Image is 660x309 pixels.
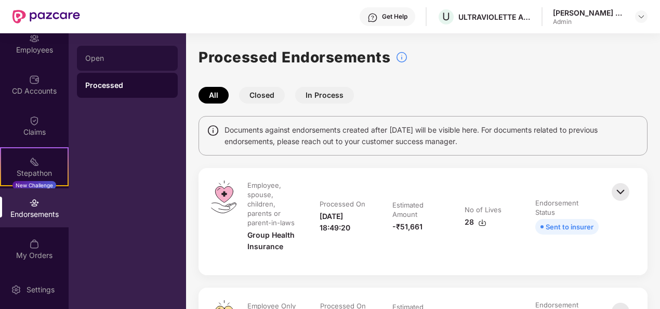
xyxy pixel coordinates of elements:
[11,285,21,295] img: svg+xml;base64,PHN2ZyBpZD0iU2V0dGluZy0yMHgyMCIgeG1sbnM9Imh0dHA6Ly93d3cudzMub3JnLzIwMDAvc3ZnIiB3aW...
[465,205,501,214] div: No of Lives
[320,211,372,234] div: [DATE] 18:49:20
[367,12,378,23] img: svg+xml;base64,PHN2ZyBpZD0iSGVscC0zMngzMiIgeG1sbnM9Imh0dHA6Ly93d3cudzMub3JnLzIwMDAvc3ZnIiB3aWR0aD...
[382,12,407,21] div: Get Help
[535,198,597,217] div: Endorsement Status
[442,10,450,23] span: U
[1,168,68,178] div: Stepathon
[199,46,390,69] h1: Processed Endorsements
[320,199,365,209] div: Processed On
[29,74,39,85] img: svg+xml;base64,PHN2ZyBpZD0iQ0RfQWNjb3VudHMiIGRhdGEtbmFtZT0iQ0QgQWNjb3VudHMiIHhtbG5zPSJodHRwOi8vd3...
[637,12,645,21] img: svg+xml;base64,PHN2ZyBpZD0iRHJvcGRvd24tMzJ4MzIiIHhtbG5zPSJodHRwOi8vd3d3LnczLm9yZy8yMDAwL3N2ZyIgd2...
[392,200,442,219] div: Estimated Amount
[199,87,229,104] button: All
[29,157,39,167] img: svg+xml;base64,PHN2ZyB4bWxucz0iaHR0cDovL3d3dy53My5vcmcvMjAwMC9zdmciIHdpZHRoPSIyMSIgaGVpZ2h0PSIyMC...
[295,87,354,104] button: In Process
[23,285,58,295] div: Settings
[29,198,39,208] img: svg+xml;base64,PHN2ZyBpZD0iRW5kb3JzZW1lbnRzIiB4bWxucz0iaHR0cDovL3d3dy53My5vcmcvMjAwMC9zdmciIHdpZH...
[207,124,219,137] img: svg+xml;base64,PHN2ZyBpZD0iSW5mbyIgeG1sbnM9Imh0dHA6Ly93d3cudzMub3JnLzIwMDAvc3ZnIiB3aWR0aD0iMTQiIG...
[12,181,56,189] div: New Challenge
[553,18,626,26] div: Admin
[239,87,285,104] button: Closed
[609,181,632,203] img: svg+xml;base64,PHN2ZyBpZD0iQmFjay0zMngzMiIgeG1sbnM9Imh0dHA6Ly93d3cudzMub3JnLzIwMDAvc3ZnIiB3aWR0aD...
[29,239,39,249] img: svg+xml;base64,PHN2ZyBpZD0iTXlfT3JkZXJzIiBkYXRhLW5hbWU9Ik15IE9yZGVycyIgeG1sbnM9Imh0dHA6Ly93d3cudz...
[458,12,531,22] div: ULTRAVIOLETTE AUTOMOTIVE PRIVATE LIMITED
[392,221,423,233] div: -₹51,661
[478,218,486,227] img: svg+xml;base64,PHN2ZyBpZD0iRG93bmxvYWQtMzJ4MzIiIHhtbG5zPSJodHRwOi8vd3d3LnczLm9yZy8yMDAwL3N2ZyIgd2...
[85,54,169,62] div: Open
[85,80,169,91] div: Processed
[29,115,39,126] img: svg+xml;base64,PHN2ZyBpZD0iQ2xhaW0iIHhtbG5zPSJodHRwOi8vd3d3LnczLm9yZy8yMDAwL3N2ZyIgd2lkdGg9IjIwIi...
[247,229,299,252] div: Group Health Insurance
[211,181,236,213] img: svg+xml;base64,PHN2ZyB4bWxucz0iaHR0cDovL3d3dy53My5vcmcvMjAwMC9zdmciIHdpZHRoPSI0OS4zMiIgaGVpZ2h0PS...
[553,8,626,18] div: [PERSON_NAME] E A
[12,10,80,23] img: New Pazcare Logo
[546,221,593,233] div: Sent to insurer
[395,51,408,63] img: svg+xml;base64,PHN2ZyBpZD0iSW5mb18tXzMyeDMyIiBkYXRhLW5hbWU9IkluZm8gLSAzMngzMiIgeG1sbnM9Imh0dHA6Ly...
[465,216,486,228] div: 28
[247,181,297,227] div: Employee, spouse, children, parents or parent-in-laws
[29,33,39,44] img: svg+xml;base64,PHN2ZyBpZD0iRW1wbG95ZWVzIiB4bWxucz0iaHR0cDovL3d3dy53My5vcmcvMjAwMC9zdmciIHdpZHRoPS...
[225,124,639,147] span: Documents against endorsements created after [DATE] will be visible here. For documents related t...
